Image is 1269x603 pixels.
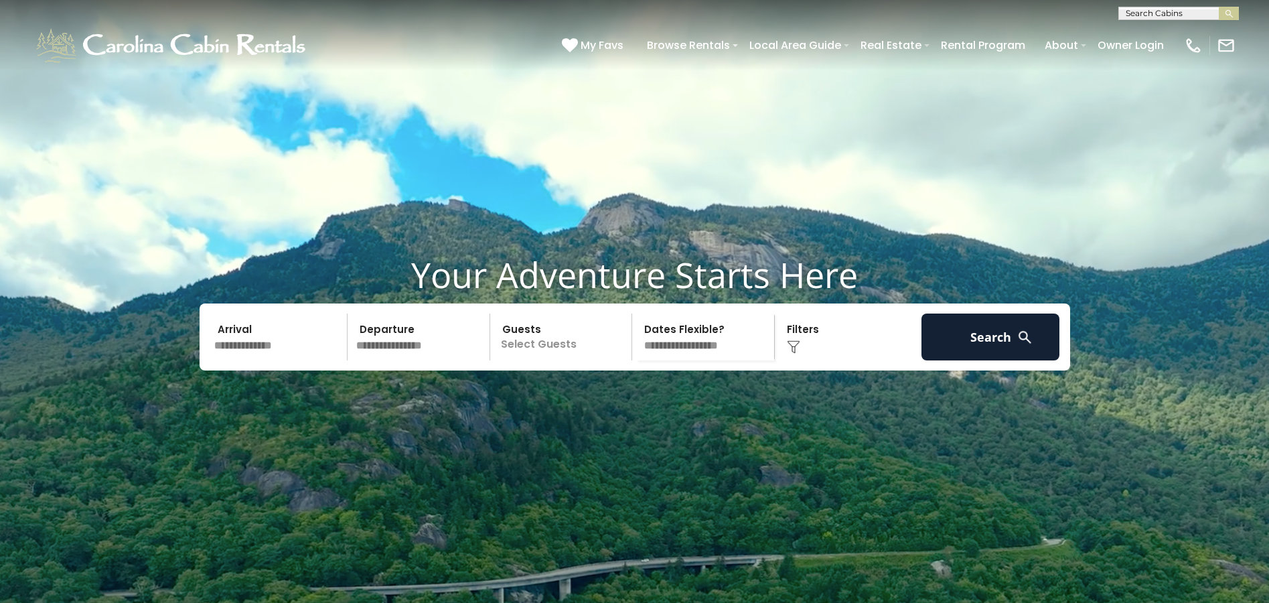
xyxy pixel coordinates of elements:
a: About [1038,33,1085,57]
img: search-regular-white.png [1017,329,1033,346]
a: Real Estate [854,33,928,57]
a: Rental Program [934,33,1032,57]
a: Browse Rentals [640,33,737,57]
img: filter--v1.png [787,340,800,354]
button: Search [921,314,1060,360]
a: Local Area Guide [743,33,848,57]
span: My Favs [581,37,623,54]
p: Select Guests [494,314,632,360]
img: mail-regular-white.png [1217,36,1236,55]
img: White-1-1-2.png [33,25,311,66]
h1: Your Adventure Starts Here [10,254,1259,295]
img: phone-regular-white.png [1184,36,1203,55]
a: My Favs [562,37,627,54]
a: Owner Login [1091,33,1171,57]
